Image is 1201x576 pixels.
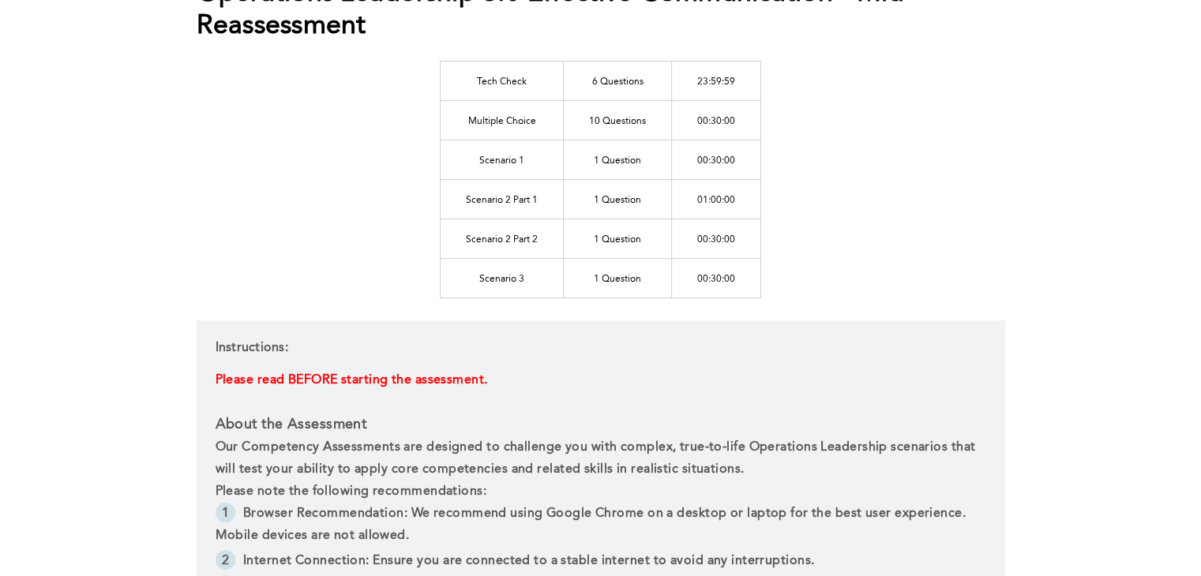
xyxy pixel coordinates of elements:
td: 1 Question [564,258,672,297]
td: 10 Questions [564,100,672,140]
td: 00:30:00 [672,100,761,140]
strong: About the Assessment [216,417,367,432]
td: 6 Questions [564,61,672,100]
td: 23:59:59 [672,61,761,100]
span: Please read BEFORE starting the assessment. [216,374,488,387]
td: 01:00:00 [672,179,761,219]
td: Tech Check [441,61,564,100]
td: Scenario 2 Part 2 [441,219,564,258]
span: Please note the following recommendations: [216,485,486,498]
td: Scenario 1 [441,140,564,179]
span: Internet Connection: Ensure you are connected to a stable internet to avoid any interruptions. [243,555,814,567]
td: 00:30:00 [672,258,761,297]
span: Our Competency Assessments are designed to challenge you with complex, true-to-life Operations Le... [216,441,979,476]
td: Scenario 2 Part 1 [441,179,564,219]
td: Scenario 3 [441,258,564,297]
span: Browser Recommendation: We recommend using Google Chrome on a desktop or laptop for the best user... [216,507,970,542]
td: 00:30:00 [672,140,761,179]
td: 1 Question [564,140,672,179]
td: Multiple Choice [441,100,564,140]
td: 1 Question [564,179,672,219]
td: 00:30:00 [672,219,761,258]
td: 1 Question [564,219,672,258]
